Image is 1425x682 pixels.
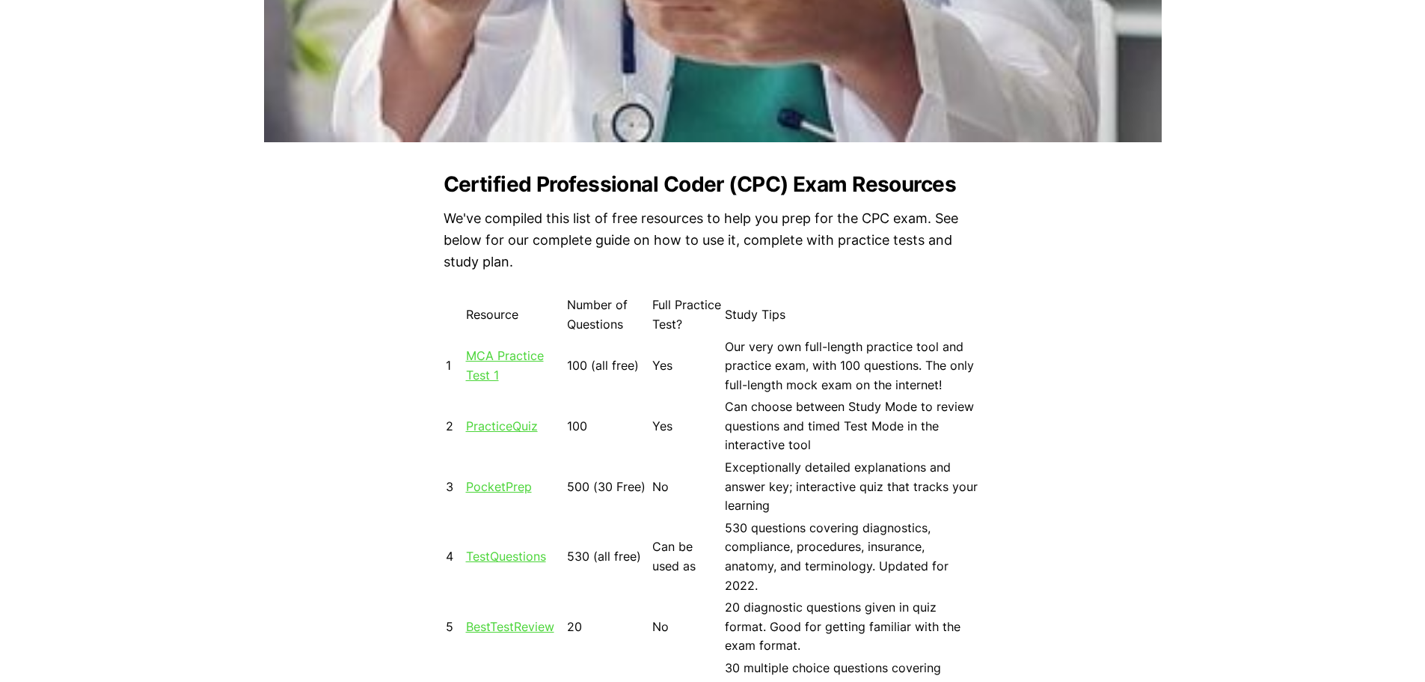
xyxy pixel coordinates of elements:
td: 20 [566,597,650,657]
td: 530 (all free) [566,518,650,596]
td: Study Tips [724,295,980,335]
td: Our very own full-length practice tool and practice exam, with 100 questions. The only full-lengt... [724,337,980,396]
td: 2 [445,397,464,456]
td: 530 questions covering diagnostics, compliance, procedures, insurance, anatomy, and terminology. ... [724,518,980,596]
h2: Certified Professional Coder (CPC) Exam Resources [444,172,982,196]
a: TestQuestions [466,549,546,564]
td: Full Practice Test? [652,295,723,335]
a: BestTestReview [466,619,554,634]
td: 100 (all free) [566,337,650,396]
a: PracticeQuiz [466,418,538,433]
td: 100 [566,397,650,456]
a: PocketPrep [466,479,532,494]
p: We've compiled this list of free resources to help you prep for the CPC exam. See below for our c... [444,208,982,273]
td: Yes [652,337,723,396]
td: No [652,457,723,517]
td: Number of Questions [566,295,650,335]
td: Exceptionally detailed explanations and answer key; interactive quiz that tracks your learning [724,457,980,517]
td: Yes [652,397,723,456]
td: 4 [445,518,464,596]
td: Can be used as [652,518,723,596]
td: 500 (30 Free) [566,457,650,517]
a: MCA Practice Test 1 [466,348,544,383]
td: 20 diagnostic questions given in quiz format. Good for getting familiar with the exam format. [724,597,980,657]
td: 3 [445,457,464,517]
td: Can choose between Study Mode to review questions and timed Test Mode in the interactive tool [724,397,980,456]
td: 5 [445,597,464,657]
td: Resource [465,295,565,335]
td: No [652,597,723,657]
td: 1 [445,337,464,396]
